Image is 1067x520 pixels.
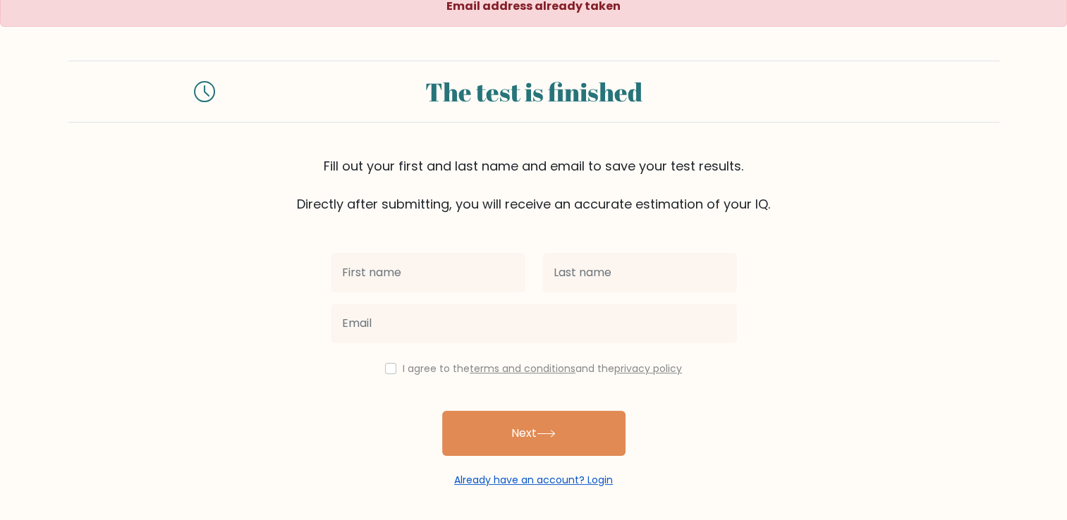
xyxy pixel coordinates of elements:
a: privacy policy [614,361,682,376]
a: terms and conditions [470,361,575,376]
div: Fill out your first and last name and email to save your test results. Directly after submitting,... [68,156,999,213]
input: Last name [542,253,737,292]
input: First name [331,253,525,292]
div: The test is finished [232,73,836,111]
a: Already have an account? Login [454,473,613,487]
button: Next [442,411,626,456]
label: I agree to the and the [403,361,682,376]
input: Email [331,304,737,343]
